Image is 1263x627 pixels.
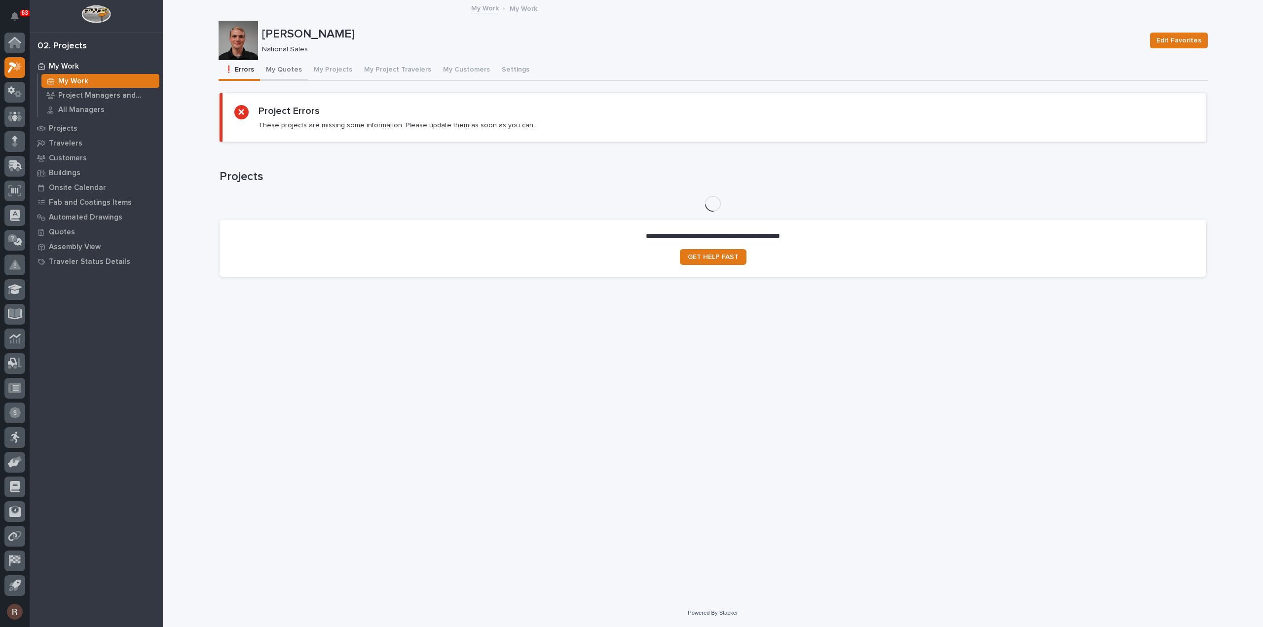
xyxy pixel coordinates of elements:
[81,5,111,23] img: Workspace Logo
[30,136,163,150] a: Travelers
[219,60,260,81] button: ❗ Errors
[496,60,535,81] button: Settings
[259,121,535,130] p: These projects are missing some information. Please update them as soon as you can.
[58,91,155,100] p: Project Managers and Engineers
[49,258,130,266] p: Traveler Status Details
[30,150,163,165] a: Customers
[308,60,358,81] button: My Projects
[1150,33,1208,48] button: Edit Favorites
[262,27,1142,41] p: [PERSON_NAME]
[38,88,163,102] a: Project Managers and Engineers
[38,103,163,116] a: All Managers
[30,239,163,254] a: Assembly View
[4,601,25,622] button: users-avatar
[4,6,25,27] button: Notifications
[12,12,25,28] div: Notifications63
[49,198,132,207] p: Fab and Coatings Items
[22,9,28,16] p: 63
[30,165,163,180] a: Buildings
[30,224,163,239] a: Quotes
[49,169,80,178] p: Buildings
[510,2,537,13] p: My Work
[38,74,163,88] a: My Work
[49,243,101,252] p: Assembly View
[58,106,105,114] p: All Managers
[358,60,437,81] button: My Project Travelers
[30,210,163,224] a: Automated Drawings
[49,213,122,222] p: Automated Drawings
[260,60,308,81] button: My Quotes
[1156,35,1201,46] span: Edit Favorites
[30,195,163,210] a: Fab and Coatings Items
[680,249,746,265] a: GET HELP FAST
[49,184,106,192] p: Onsite Calendar
[30,59,163,74] a: My Work
[30,180,163,195] a: Onsite Calendar
[58,77,88,86] p: My Work
[437,60,496,81] button: My Customers
[49,124,77,133] p: Projects
[49,139,82,148] p: Travelers
[49,228,75,237] p: Quotes
[259,105,320,117] h2: Project Errors
[688,610,738,616] a: Powered By Stacker
[37,41,87,52] div: 02. Projects
[49,154,87,163] p: Customers
[688,254,739,260] span: GET HELP FAST
[262,45,1138,54] p: National Sales
[49,62,79,71] p: My Work
[220,170,1206,184] h1: Projects
[30,254,163,269] a: Traveler Status Details
[471,2,499,13] a: My Work
[30,121,163,136] a: Projects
